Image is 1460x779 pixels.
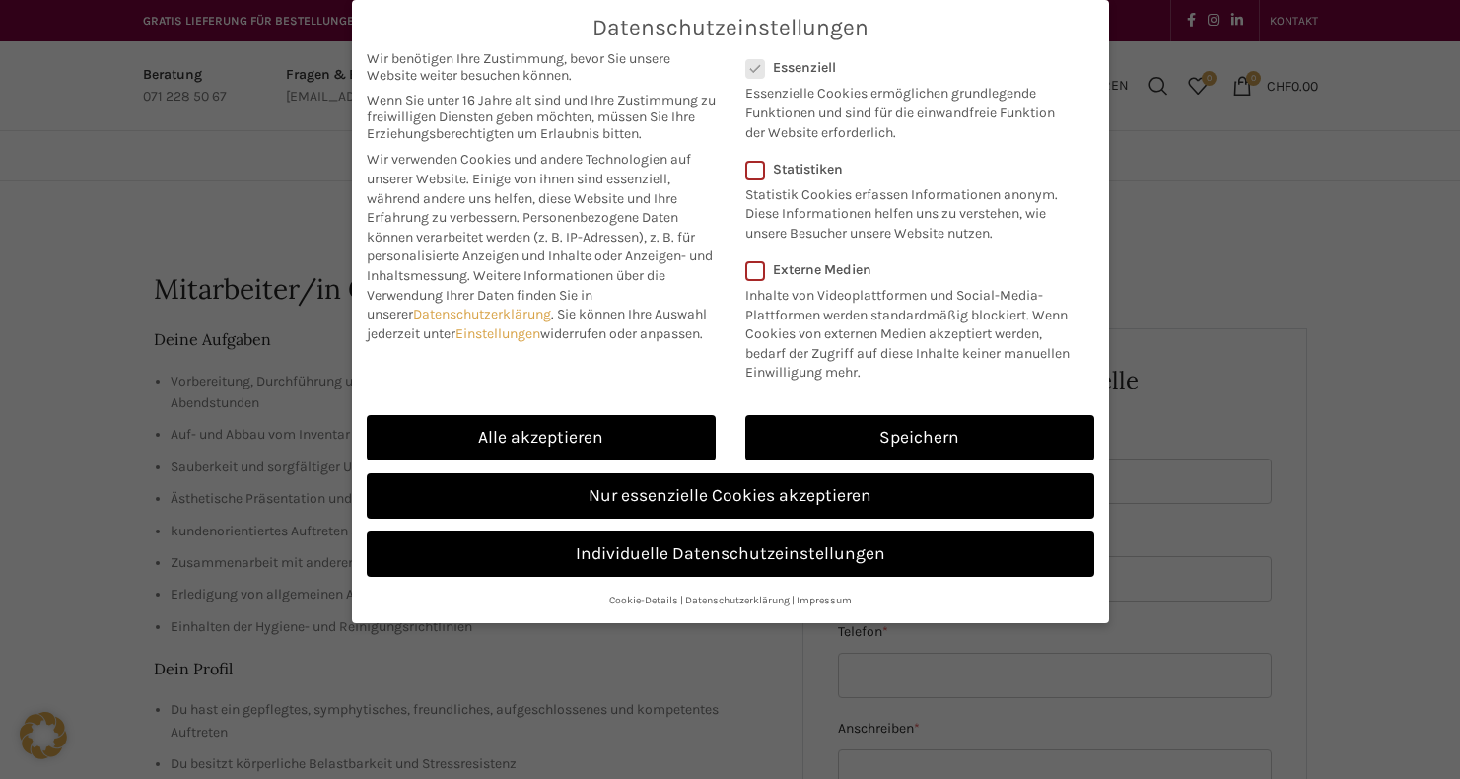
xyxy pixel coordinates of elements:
p: Essenzielle Cookies ermöglichen grundlegende Funktionen und sind für die einwandfreie Funktion de... [745,76,1069,142]
a: Cookie-Details [609,594,678,606]
label: Essenziell [745,59,1069,76]
p: Inhalte von Videoplattformen und Social-Media-Plattformen werden standardmäßig blockiert. Wenn Co... [745,278,1081,383]
span: Sie können Ihre Auswahl jederzeit unter widerrufen oder anpassen. [367,306,707,342]
span: Datenschutzeinstellungen [592,15,869,40]
label: Statistiken [745,161,1069,177]
a: Impressum [797,594,852,606]
span: Wir verwenden Cookies und andere Technologien auf unserer Website. Einige von ihnen sind essenzie... [367,151,691,226]
span: Personenbezogene Daten können verarbeitet werden (z. B. IP-Adressen), z. B. für personalisierte A... [367,209,713,284]
a: Einstellungen [455,325,540,342]
a: Individuelle Datenschutzeinstellungen [367,531,1094,577]
p: Statistik Cookies erfassen Informationen anonym. Diese Informationen helfen uns zu verstehen, wie... [745,177,1069,244]
a: Datenschutzerklärung [413,306,551,322]
span: Weitere Informationen über die Verwendung Ihrer Daten finden Sie in unserer . [367,267,665,322]
a: Speichern [745,415,1094,460]
a: Datenschutzerklärung [685,594,790,606]
a: Alle akzeptieren [367,415,716,460]
span: Wir benötigen Ihre Zustimmung, bevor Sie unsere Website weiter besuchen können. [367,50,716,84]
a: Nur essenzielle Cookies akzeptieren [367,473,1094,519]
label: Externe Medien [745,261,1081,278]
span: Wenn Sie unter 16 Jahre alt sind und Ihre Zustimmung zu freiwilligen Diensten geben möchten, müss... [367,92,716,142]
